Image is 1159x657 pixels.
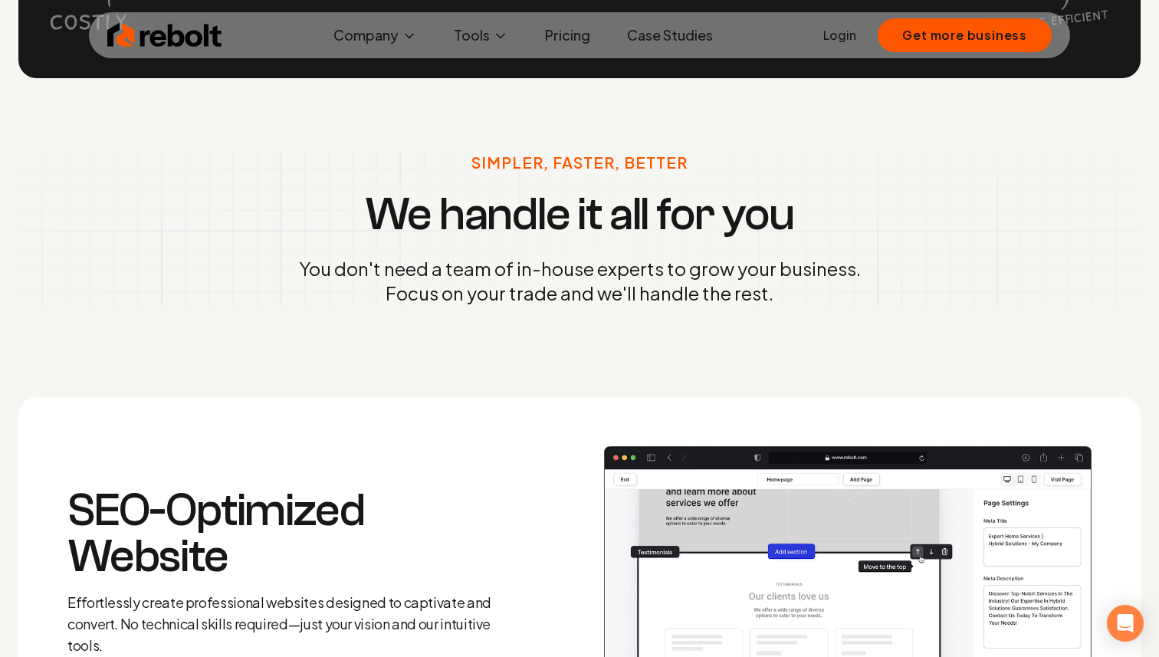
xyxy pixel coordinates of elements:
button: Get more business [878,18,1052,52]
a: Case Studies [615,20,725,51]
h3: We handle it all for you [365,192,793,238]
div: Open Intercom Messenger [1107,605,1144,642]
img: Rebolt Logo [107,20,222,51]
button: Company [321,20,429,51]
h3: SEO-Optimized Website [67,488,509,580]
p: Effortlessly create professional websites designed to captivate and convert. No technical skills ... [67,592,509,656]
p: You don't need a team of in-house experts to grow your business. Focus on your trade and we'll ha... [299,256,861,305]
button: Tools [442,20,520,51]
a: Login [823,26,856,44]
a: Pricing [533,20,602,51]
p: Simpler, Faster, Better [471,152,688,173]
